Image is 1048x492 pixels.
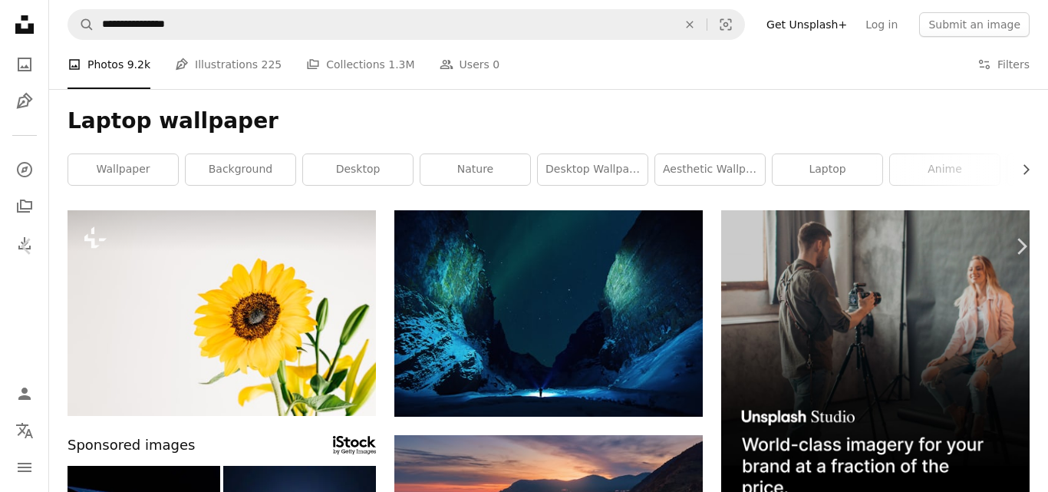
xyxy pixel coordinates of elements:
a: Illustrations [9,86,40,117]
a: wallpaper [68,154,178,185]
a: Collections 1.3M [306,40,414,89]
span: 225 [262,56,282,73]
a: desktop [303,154,413,185]
button: Visual search [707,10,744,39]
button: Search Unsplash [68,10,94,39]
a: desktop wallpaper [538,154,648,185]
button: Submit an image [919,12,1030,37]
a: background [186,154,295,185]
a: Photos [9,49,40,80]
button: scroll list to the right [1012,154,1030,185]
span: 1.3M [388,56,414,73]
a: Log in / Sign up [9,378,40,409]
img: northern lights [394,210,703,417]
a: Next [994,173,1048,320]
a: nature [420,154,530,185]
a: northern lights [394,306,703,320]
a: anime [890,154,1000,185]
img: a yellow sunflower in a clear vase [68,210,376,416]
a: Users 0 [440,40,500,89]
h1: Laptop wallpaper [68,107,1030,135]
button: Menu [9,452,40,483]
a: Illustrations 225 [175,40,282,89]
button: Clear [673,10,707,39]
a: laptop [773,154,882,185]
button: Language [9,415,40,446]
a: Get Unsplash+ [757,12,856,37]
span: 0 [493,56,499,73]
form: Find visuals sitewide [68,9,745,40]
button: Filters [977,40,1030,89]
a: Log in [856,12,907,37]
a: Explore [9,154,40,185]
a: a yellow sunflower in a clear vase [68,305,376,319]
span: Sponsored images [68,434,195,457]
a: aesthetic wallpaper [655,154,765,185]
